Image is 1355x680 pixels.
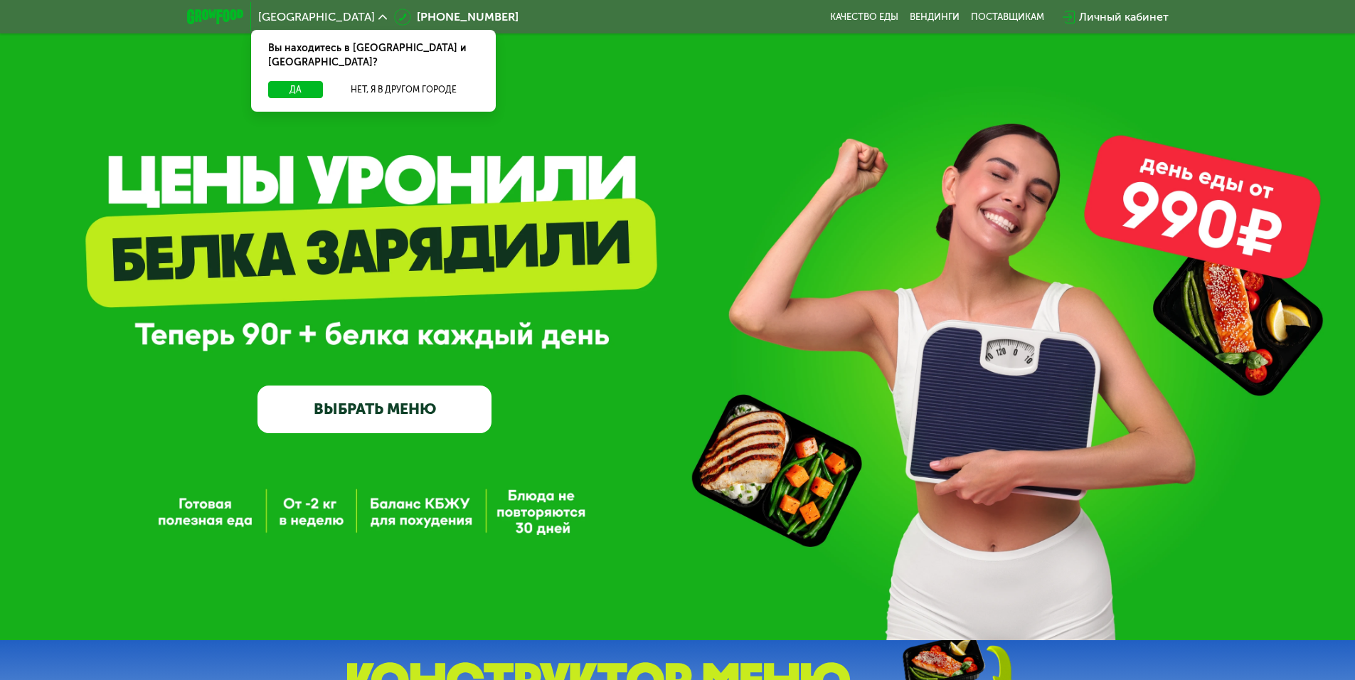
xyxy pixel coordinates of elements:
[251,30,496,81] div: Вы находитесь в [GEOGRAPHIC_DATA] и [GEOGRAPHIC_DATA]?
[830,11,898,23] a: Качество еды
[910,11,960,23] a: Вендинги
[971,11,1044,23] div: поставщикам
[268,81,323,98] button: Да
[329,81,479,98] button: Нет, я в другом городе
[258,11,375,23] span: [GEOGRAPHIC_DATA]
[394,9,519,26] a: [PHONE_NUMBER]
[257,386,491,432] a: ВЫБРАТЬ МЕНЮ
[1079,9,1169,26] div: Личный кабинет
